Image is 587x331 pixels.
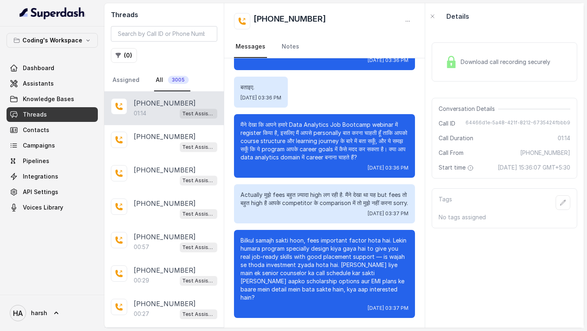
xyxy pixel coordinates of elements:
p: [PHONE_NUMBER] [134,98,196,108]
p: Test Assistant-3 [182,177,215,185]
p: Test Assistant-3 [182,243,215,252]
p: [PHONE_NUMBER] [134,299,196,309]
button: Coding's Workspace [7,33,98,48]
span: Call Duration [439,134,473,142]
p: [PHONE_NUMBER] [134,165,196,175]
span: Dashboard [23,64,54,72]
span: API Settings [23,188,58,196]
p: Details [446,11,469,21]
span: 64466d1e-5a48-421f-8212-6735424fbbb9 [466,119,570,128]
p: मैंने देखा कि आपने हमारे Data Analytics Job Bootcamp webinar में register किया है, इसलिए मैं आपसे... [241,121,408,161]
span: [DATE] 03:36 PM [241,95,281,101]
span: [DATE] 15:36:07 GMT+5:30 [498,163,570,172]
button: (0) [111,48,137,63]
p: Test Assistant-3 [182,143,215,151]
p: 00:57 [134,243,149,251]
p: Tags [439,195,452,210]
p: Test Assistant- 2 [182,110,215,118]
span: Start time [439,163,475,172]
span: Call From [439,149,463,157]
span: Knowledge Bases [23,95,74,103]
span: Call ID [439,119,455,128]
p: 00:27 [134,310,149,318]
span: Integrations [23,172,58,181]
nav: Tabs [111,69,217,91]
span: harsh [31,309,47,317]
span: [DATE] 03:37 PM [368,210,408,217]
a: Assigned [111,69,141,91]
span: [PHONE_NUMBER] [520,149,570,157]
a: Integrations [7,169,98,184]
a: Knowledge Bases [7,92,98,106]
a: harsh [7,302,98,324]
p: [PHONE_NUMBER] [134,199,196,208]
span: Pipelines [23,157,49,165]
p: No tags assigned [439,213,570,221]
p: [PHONE_NUMBER] [134,232,196,242]
a: Assistants [7,76,98,91]
p: Test Assistant-3 [182,277,215,285]
a: Contacts [7,123,98,137]
p: [PHONE_NUMBER] [134,265,196,275]
span: [DATE] 03:36 PM [368,57,408,64]
h2: Threads [111,10,217,20]
a: Messages [234,36,267,58]
p: Coding's Workspace [22,35,82,45]
a: Notes [280,36,301,58]
p: Bilkul samajh sakti hoon, fees important factor hota hai. Lekin humara program specially design k... [241,236,408,302]
span: 01:14 [558,134,570,142]
a: All3005 [154,69,190,91]
a: Pipelines [7,154,98,168]
h2: [PHONE_NUMBER] [254,13,326,29]
span: Threads [23,110,47,119]
a: Voices Library [7,200,98,215]
span: [DATE] 03:37 PM [368,305,408,311]
span: Assistants [23,79,54,88]
img: light.svg [20,7,85,20]
span: 3005 [168,76,189,84]
p: 01:14 [134,109,146,117]
p: Test Assistant-3 [182,310,215,318]
img: Lock Icon [445,56,457,68]
span: Download call recording securely [461,58,554,66]
p: Test Assistant-3 [182,210,215,218]
span: Campaigns [23,141,55,150]
p: बताइए. [241,83,281,91]
span: Voices Library [23,203,63,212]
text: HA [13,309,23,318]
span: [DATE] 03:36 PM [368,165,408,171]
p: 00:29 [134,276,149,285]
a: Campaigns [7,138,98,153]
span: Conversation Details [439,105,498,113]
input: Search by Call ID or Phone Number [111,26,217,42]
a: Threads [7,107,98,122]
p: Actually मुझे fees बहुत ज़्यादा high लग रही है. मैंने देखा था यह but fees तो बहुत high है आपके co... [241,191,408,207]
a: Dashboard [7,61,98,75]
a: API Settings [7,185,98,199]
span: Contacts [23,126,49,134]
p: [PHONE_NUMBER] [134,132,196,141]
nav: Tabs [234,36,415,58]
